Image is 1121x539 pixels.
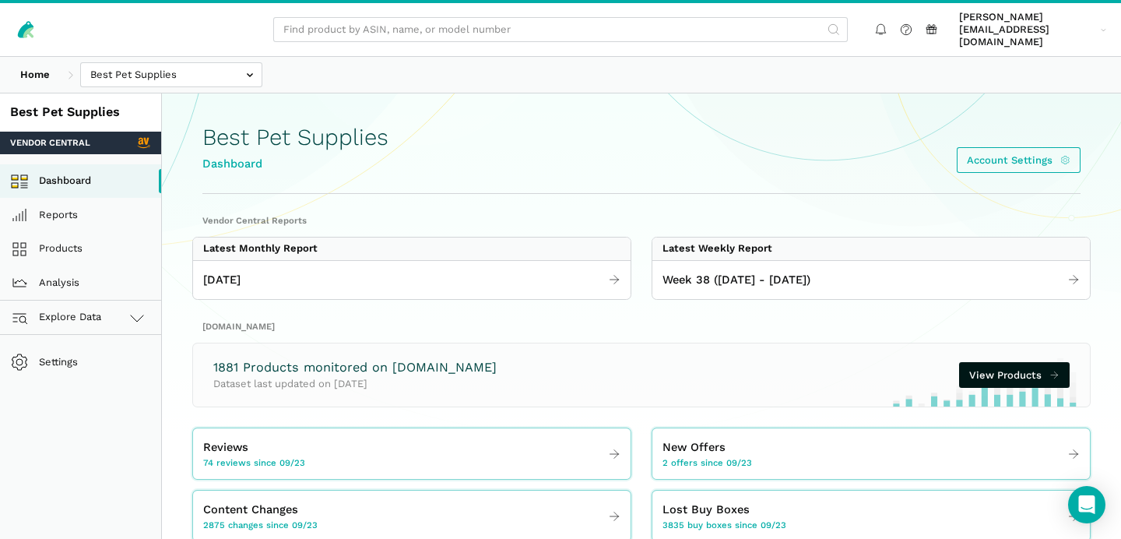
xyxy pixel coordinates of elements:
[652,434,1090,474] a: New Offers 2 offers since 09/23
[662,501,750,519] span: Lost Buy Boxes
[16,308,102,327] span: Explore Data
[662,439,726,456] span: New Offers
[203,439,248,456] span: Reviews
[10,62,60,88] a: Home
[213,376,497,392] p: Dataset last updated on [DATE]
[662,271,810,289] span: Week 38 ([DATE] - [DATE])
[203,519,318,531] span: 2875 changes since 09/23
[10,104,151,122] div: Best Pet Supplies
[193,496,631,537] a: Content Changes 2875 changes since 09/23
[203,271,241,289] span: [DATE]
[202,155,388,173] div: Dashboard
[203,242,318,255] div: Latest Monthly Report
[193,434,631,474] a: Reviews 74 reviews since 09/23
[80,62,262,88] input: Best Pet Supplies
[203,501,298,519] span: Content Changes
[202,125,388,150] h1: Best Pet Supplies
[969,368,1042,383] span: View Products
[959,362,1070,388] a: View Products
[203,456,305,469] span: 74 reviews since 09/23
[202,214,1081,227] h2: Vendor Central Reports
[959,11,1095,49] span: [PERSON_NAME][EMAIL_ADDRESS][DOMAIN_NAME]
[202,320,1081,333] h2: [DOMAIN_NAME]
[193,266,631,294] a: [DATE]
[652,266,1090,294] a: Week 38 ([DATE] - [DATE])
[213,359,497,377] h3: 1881 Products monitored on [DOMAIN_NAME]
[957,147,1081,173] a: Account Settings
[10,136,90,149] span: Vendor Central
[652,496,1090,537] a: Lost Buy Boxes 3835 buy boxes since 09/23
[662,456,752,469] span: 2 offers since 09/23
[954,9,1112,51] a: [PERSON_NAME][EMAIL_ADDRESS][DOMAIN_NAME]
[662,519,786,531] span: 3835 buy boxes since 09/23
[273,17,848,43] input: Find product by ASIN, name, or model number
[662,242,772,255] div: Latest Weekly Report
[1068,486,1105,523] div: Open Intercom Messenger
